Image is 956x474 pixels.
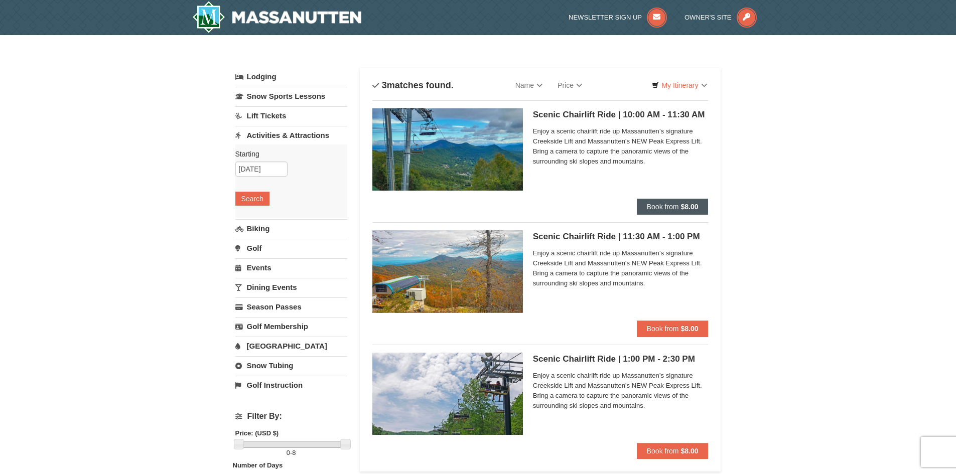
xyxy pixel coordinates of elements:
strong: $8.00 [680,447,698,455]
span: Newsletter Sign Up [569,14,642,21]
label: Starting [235,149,340,159]
img: 24896431-1-a2e2611b.jpg [372,108,523,191]
strong: $8.00 [680,325,698,333]
span: 8 [292,449,296,456]
button: Book from $8.00 [637,199,709,215]
button: Search [235,192,269,206]
a: Golf Instruction [235,376,347,394]
button: Book from $8.00 [637,321,709,337]
h4: matches found. [372,80,454,90]
a: Golf [235,239,347,257]
span: Owner's Site [685,14,732,21]
strong: Number of Days [233,461,283,469]
img: 24896431-13-a88f1aaf.jpg [372,230,523,312]
a: Name [508,75,550,95]
h4: Filter By: [235,412,347,421]
a: Season Passes [235,297,347,316]
h5: Scenic Chairlift Ride | 1:00 PM - 2:30 PM [533,354,709,364]
span: Enjoy a scenic chairlift ride up Massanutten’s signature Creekside Lift and Massanutten's NEW Pea... [533,371,709,411]
span: Book from [647,447,679,455]
strong: Price: (USD $) [235,429,279,437]
label: - [235,448,347,458]
span: Book from [647,203,679,211]
img: 24896431-9-664d1467.jpg [372,353,523,435]
span: Book from [647,325,679,333]
span: Enjoy a scenic chairlift ride up Massanutten’s signature Creekside Lift and Massanutten's NEW Pea... [533,248,709,288]
a: Lift Tickets [235,106,347,125]
a: Biking [235,219,347,238]
img: Massanutten Resort Logo [192,1,362,33]
a: Activities & Attractions [235,126,347,144]
a: Snow Tubing [235,356,347,375]
a: Dining Events [235,278,347,296]
a: Lodging [235,68,347,86]
span: 3 [382,80,387,90]
a: Events [235,258,347,277]
a: My Itinerary [645,78,713,93]
a: Newsletter Sign Up [569,14,667,21]
span: Enjoy a scenic chairlift ride up Massanutten’s signature Creekside Lift and Massanutten's NEW Pea... [533,126,709,167]
a: Massanutten Resort [192,1,362,33]
a: Price [550,75,590,95]
a: Golf Membership [235,317,347,336]
button: Book from $8.00 [637,443,709,459]
strong: $8.00 [680,203,698,211]
a: Owner's Site [685,14,757,21]
h5: Scenic Chairlift Ride | 11:30 AM - 1:00 PM [533,232,709,242]
a: [GEOGRAPHIC_DATA] [235,337,347,355]
span: 0 [287,449,290,456]
h5: Scenic Chairlift Ride | 10:00 AM - 11:30 AM [533,110,709,120]
a: Snow Sports Lessons [235,87,347,105]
